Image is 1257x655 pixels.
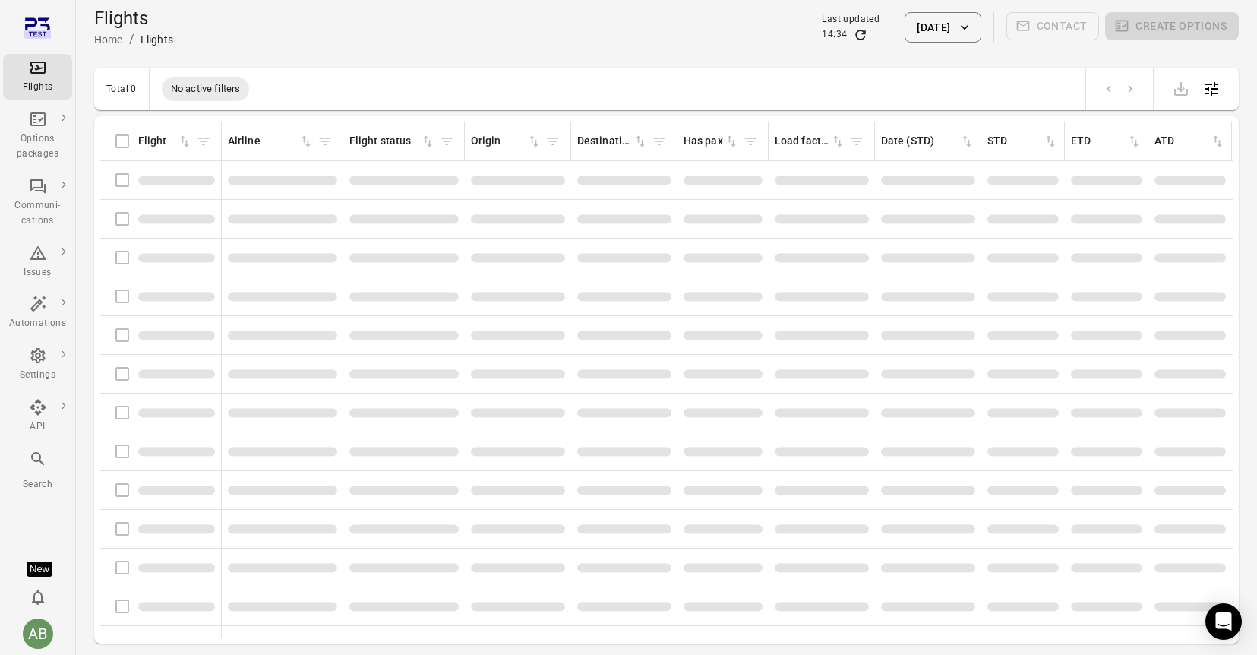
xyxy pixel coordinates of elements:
[17,612,59,655] button: Aslaug Bjarnadottir
[3,394,72,439] a: API
[542,130,564,153] span: Filter by origin
[9,477,66,492] div: Search
[9,419,66,435] div: API
[853,27,868,43] button: Refresh data
[192,130,215,153] span: Filter by flight
[471,133,542,150] div: Sort by origin in ascending order
[845,130,868,153] span: Filter by load factor
[94,6,173,30] h1: Flights
[1166,81,1196,95] span: Please make a selection to export
[822,12,880,27] div: Last updated
[162,81,250,97] span: No active filters
[435,130,458,153] span: Filter by flight status
[9,265,66,280] div: Issues
[881,133,974,150] div: Sort by date (STD) in ascending order
[94,33,123,46] a: Home
[228,133,314,150] div: Sort by airline in ascending order
[1098,79,1141,99] nav: pagination navigation
[3,239,72,285] a: Issues
[1154,133,1225,150] div: Sort by ATD in ascending order
[684,133,739,150] div: Sort by has pax in ascending order
[23,619,53,649] div: AB
[94,30,173,49] nav: Breadcrumbs
[27,562,52,577] div: Tooltip anchor
[775,133,845,150] div: Sort by load factor in ascending order
[1006,12,1100,43] span: Please make a selection to create communications
[987,133,1058,150] div: Sort by STD in ascending order
[648,130,671,153] span: Filter by destination
[349,133,435,150] div: Sort by flight status in ascending order
[106,84,137,94] div: Total 0
[1105,12,1239,43] span: Please make a selection to create an option package
[3,342,72,388] a: Settings
[9,80,66,95] div: Flights
[138,133,192,150] div: Sort by flight in ascending order
[3,290,72,336] a: Automations
[23,582,53,612] button: Notifications
[9,131,66,162] div: Options packages
[3,172,72,233] a: Communi-cations
[129,30,134,49] li: /
[9,316,66,331] div: Automations
[739,130,762,153] span: Filter by has pax
[3,106,72,166] a: Options packages
[1071,133,1142,150] div: Sort by ETD in ascending order
[822,27,847,43] div: 14:34
[3,54,72,100] a: Flights
[905,12,981,43] button: [DATE]
[141,32,173,47] div: Flights
[9,368,66,383] div: Settings
[314,130,336,153] span: Filter by airline
[3,445,72,496] button: Search
[1196,74,1227,104] button: Open table configuration
[1205,603,1242,640] div: Open Intercom Messenger
[577,133,648,150] div: Sort by destination in ascending order
[9,198,66,229] div: Communi-cations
